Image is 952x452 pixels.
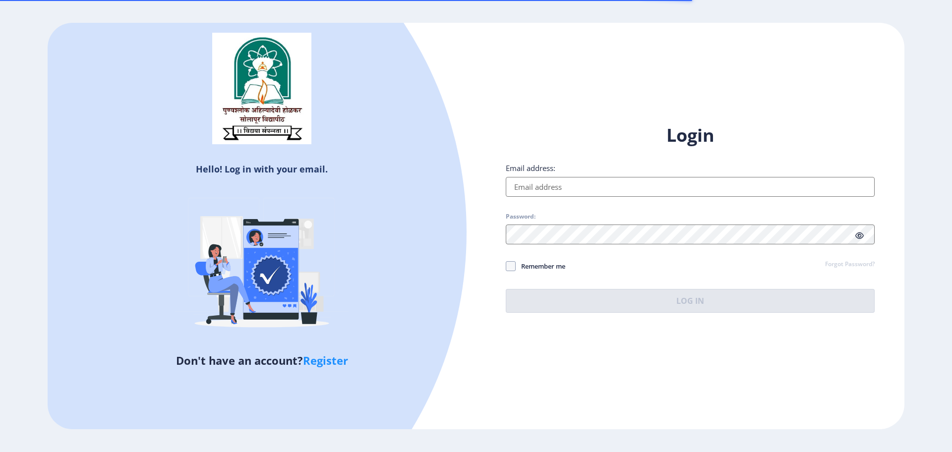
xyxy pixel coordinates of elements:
img: Verified-rafiki.svg [175,179,349,352]
label: Email address: [506,163,555,173]
a: Forgot Password? [825,260,875,269]
img: sulogo.png [212,33,311,145]
h1: Login [506,123,875,147]
a: Register [303,353,348,368]
span: Remember me [516,260,565,272]
input: Email address [506,177,875,197]
button: Log In [506,289,875,313]
h5: Don't have an account? [55,352,469,368]
label: Password: [506,213,535,221]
